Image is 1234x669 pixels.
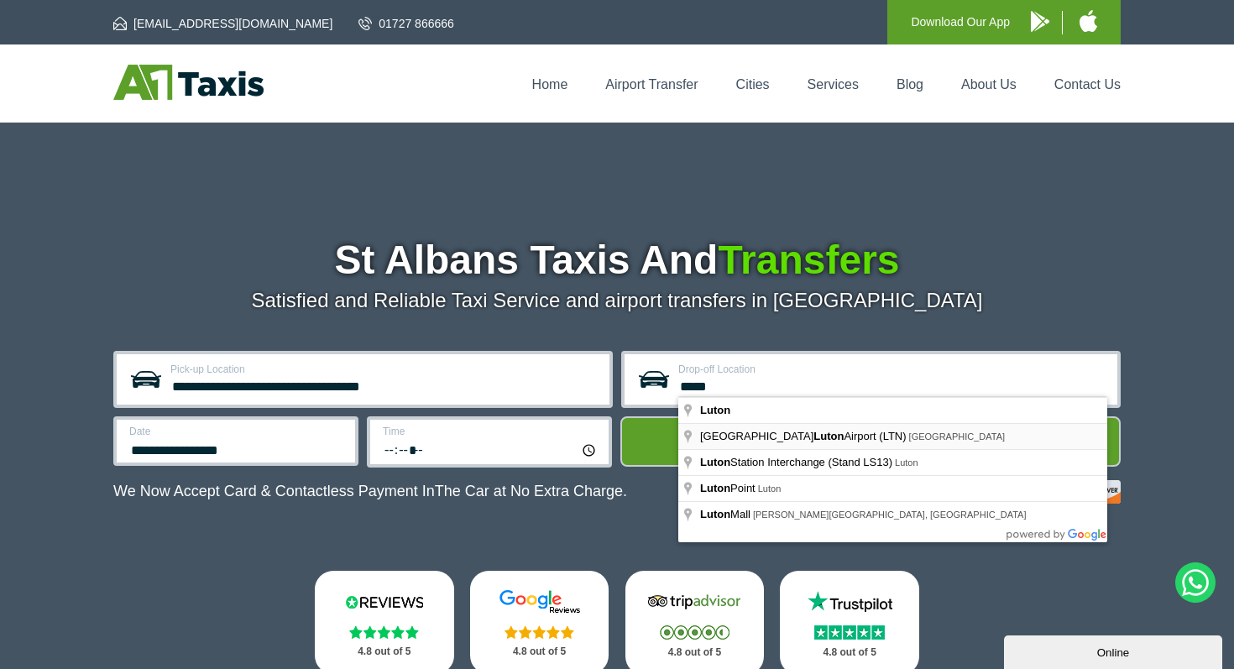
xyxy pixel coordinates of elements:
[700,430,909,442] span: [GEOGRAPHIC_DATA] Airport (LTN)
[909,431,1006,442] span: [GEOGRAPHIC_DATA]
[113,483,627,500] p: We Now Accept Card & Contactless Payment In
[113,15,332,32] a: [EMAIL_ADDRESS][DOMAIN_NAME]
[753,510,1027,520] span: [PERSON_NAME][GEOGRAPHIC_DATA], [GEOGRAPHIC_DATA]
[334,589,435,614] img: Reviews.io
[813,430,844,442] span: Luton
[349,625,419,639] img: Stars
[620,416,1121,467] button: Get Quote
[700,508,753,520] span: Mall
[961,77,1017,91] a: About Us
[700,456,730,468] span: Luton
[678,364,1107,374] label: Drop-off Location
[644,642,746,663] p: 4.8 out of 5
[798,642,901,663] p: 4.8 out of 5
[700,456,895,468] span: Station Interchange (Stand LS13)
[736,77,770,91] a: Cities
[814,625,885,640] img: Stars
[383,426,599,436] label: Time
[1031,11,1049,32] img: A1 Taxis Android App
[358,15,454,32] a: 01727 866666
[435,483,627,499] span: The Car at No Extra Charge.
[1004,632,1226,669] iframe: chat widget
[644,589,745,614] img: Tripadvisor
[897,77,923,91] a: Blog
[489,589,590,614] img: Google
[489,641,591,662] p: 4.8 out of 5
[113,240,1121,280] h1: St Albans Taxis And
[505,625,574,639] img: Stars
[113,65,264,100] img: A1 Taxis St Albans LTD
[718,238,899,282] span: Transfers
[758,483,782,494] span: Luton
[129,426,345,436] label: Date
[660,625,729,640] img: Stars
[700,482,730,494] span: Luton
[1054,77,1121,91] a: Contact Us
[799,589,900,614] img: Trustpilot
[532,77,568,91] a: Home
[895,457,918,468] span: Luton
[700,508,730,520] span: Luton
[808,77,859,91] a: Services
[605,77,698,91] a: Airport Transfer
[1080,10,1097,32] img: A1 Taxis iPhone App
[911,12,1010,33] p: Download Our App
[113,289,1121,312] p: Satisfied and Reliable Taxi Service and airport transfers in [GEOGRAPHIC_DATA]
[700,404,730,416] span: Luton
[170,364,599,374] label: Pick-up Location
[700,482,758,494] span: Point
[333,641,436,662] p: 4.8 out of 5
